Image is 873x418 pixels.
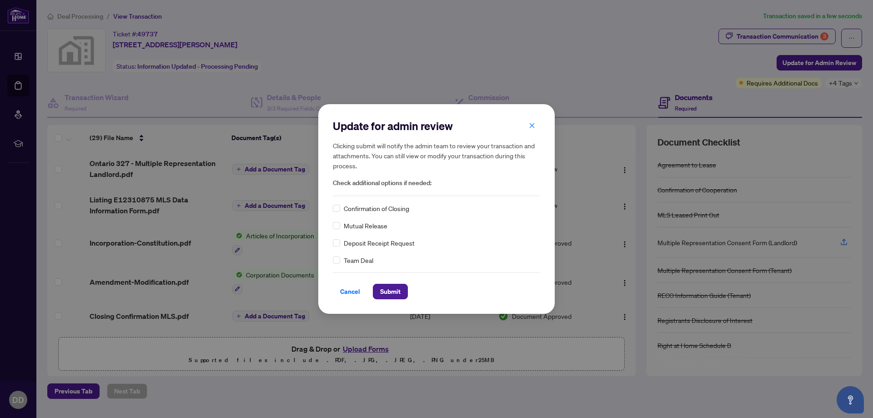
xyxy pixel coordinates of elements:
[344,238,415,248] span: Deposit Receipt Request
[333,284,367,299] button: Cancel
[333,141,540,171] h5: Clicking submit will notify the admin team to review your transaction and attachments. You can st...
[373,284,408,299] button: Submit
[380,284,401,299] span: Submit
[333,119,540,133] h2: Update for admin review
[837,386,864,413] button: Open asap
[344,203,409,213] span: Confirmation of Closing
[333,178,540,188] span: Check additional options if needed:
[344,221,387,231] span: Mutual Release
[529,122,535,129] span: close
[344,255,373,265] span: Team Deal
[340,284,360,299] span: Cancel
